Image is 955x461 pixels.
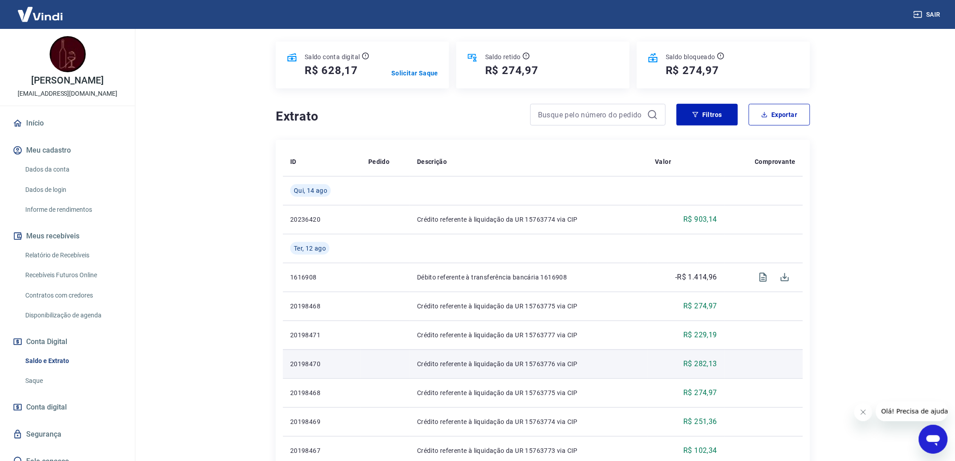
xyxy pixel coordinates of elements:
button: Meus recebíveis [11,226,124,246]
a: Dados de login [22,181,124,199]
h5: R$ 274,97 [666,63,719,78]
p: Comprovante [755,157,796,166]
button: Sair [912,6,944,23]
a: Dados da conta [22,160,124,179]
p: Descrição [417,157,447,166]
p: R$ 274,97 [683,387,717,398]
p: Crédito referente à liquidação da UR 15763773 via CIP [417,446,640,455]
iframe: Botão para abrir a janela de mensagens [919,425,948,454]
span: Qui, 14 ago [294,186,327,195]
p: 20198468 [290,388,354,397]
h4: Extrato [276,107,519,126]
p: R$ 282,13 [683,359,717,369]
p: 20198471 [290,331,354,340]
p: 20198468 [290,302,354,311]
p: Crédito referente à liquidação da UR 15763776 via CIP [417,359,640,368]
span: Download [774,266,796,288]
a: Saldo e Extrato [22,352,124,370]
h5: R$ 628,17 [305,63,358,78]
p: 20198467 [290,446,354,455]
p: 1616908 [290,273,354,282]
a: Segurança [11,424,124,444]
p: Crédito referente à liquidação da UR 15763775 via CIP [417,302,640,311]
p: 20198469 [290,417,354,426]
iframe: Mensagem da empresa [876,401,948,421]
p: Pedido [368,157,389,166]
span: Ter, 12 ago [294,244,326,253]
a: Recebíveis Futuros Online [22,266,124,284]
img: 1cbb7641-76d3-4fdf-becb-274238083d16.jpeg [50,36,86,72]
span: Olá! Precisa de ajuda? [5,6,76,14]
iframe: Fechar mensagem [854,403,872,421]
p: R$ 274,97 [683,301,717,312]
p: Saldo bloqueado [666,52,715,61]
button: Filtros [677,104,738,126]
p: [PERSON_NAME] [31,76,103,85]
p: -R$ 1.414,96 [675,272,717,283]
p: Crédito referente à liquidação da UR 15763777 via CIP [417,331,640,340]
p: Crédito referente à liquidação da UR 15763775 via CIP [417,388,640,397]
p: ID [290,157,297,166]
p: R$ 102,34 [683,445,717,456]
p: R$ 229,19 [683,330,717,340]
p: 20236420 [290,215,354,224]
p: Crédito referente à liquidação da UR 15763774 via CIP [417,215,640,224]
span: Conta digital [26,401,67,414]
img: Vindi [11,0,70,28]
p: Saldo conta digital [305,52,360,61]
a: Relatório de Recebíveis [22,246,124,265]
p: R$ 903,14 [683,214,717,225]
p: Débito referente à transferência bancária 1616908 [417,273,640,282]
button: Conta Digital [11,332,124,352]
input: Busque pelo número do pedido [538,108,644,121]
span: Visualizar [752,266,774,288]
p: Saldo retido [485,52,521,61]
a: Início [11,113,124,133]
a: Solicitar Saque [391,69,438,78]
p: Crédito referente à liquidação da UR 15763774 via CIP [417,417,640,426]
button: Exportar [749,104,810,126]
p: Valor [655,157,671,166]
p: 20198470 [290,359,354,368]
a: Informe de rendimentos [22,200,124,219]
p: [EMAIL_ADDRESS][DOMAIN_NAME] [18,89,117,98]
a: Conta digital [11,397,124,417]
a: Disponibilização de agenda [22,306,124,325]
h5: R$ 274,97 [485,63,538,78]
button: Meu cadastro [11,140,124,160]
p: R$ 251,36 [683,416,717,427]
a: Saque [22,372,124,390]
a: Contratos com credores [22,286,124,305]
